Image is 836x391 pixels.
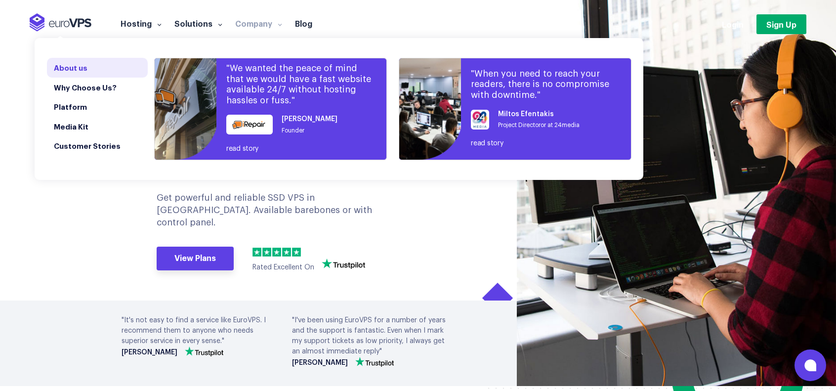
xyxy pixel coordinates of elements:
div: Founder [282,126,337,135]
a: Sign Up [756,14,806,34]
a: Customer Stories [47,136,148,156]
a: Why Choose Us? [47,78,148,97]
a: About us [47,58,148,78]
strong: [PERSON_NAME] [292,359,348,367]
img: trustpilot-vector-logo.png [185,347,223,356]
div: Project Directoror at 24media [498,120,580,130]
img: 3 [272,248,281,257]
div: "It's not easy to find a service like EuroVPS. I recommend them to anyone who needs superior serv... [122,315,277,356]
a: read story [471,138,616,150]
h5: "We wanted the peace of mind that we would have a fast website available 24/7 without hosting has... [226,63,372,106]
a: Platform [47,97,148,117]
a: Blog [289,18,319,28]
a: Media Kit [47,117,148,136]
img: 2 [262,248,271,257]
a: Company [229,18,289,28]
div: Miltos Efentakis [498,109,580,121]
div: "I've been using EuroVPS for a number of years and the support is fantastic. Even when I mark my ... [292,315,448,367]
img: 5 [292,248,301,257]
a: Login [722,19,744,30]
div: [PERSON_NAME] [282,114,337,126]
img: trustpilot-vector-logo.png [355,357,394,367]
img: 4 [282,248,291,257]
img: 1 [252,248,261,257]
span: Rated Excellent On [252,264,314,271]
button: Open chat window [794,349,826,381]
img: EuroVPS [30,13,91,32]
a: read story [226,143,372,155]
a: Hosting [114,18,168,28]
strong: [PERSON_NAME] [122,349,177,356]
a: View Plans [157,247,234,270]
p: Get powerful and reliable SSD VPS in [GEOGRAPHIC_DATA]. Available barebones or with control panel. [157,192,401,229]
a: Solutions [168,18,229,28]
h5: "When you need to reach your readers, there is no compromise with downtime." [471,69,616,101]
